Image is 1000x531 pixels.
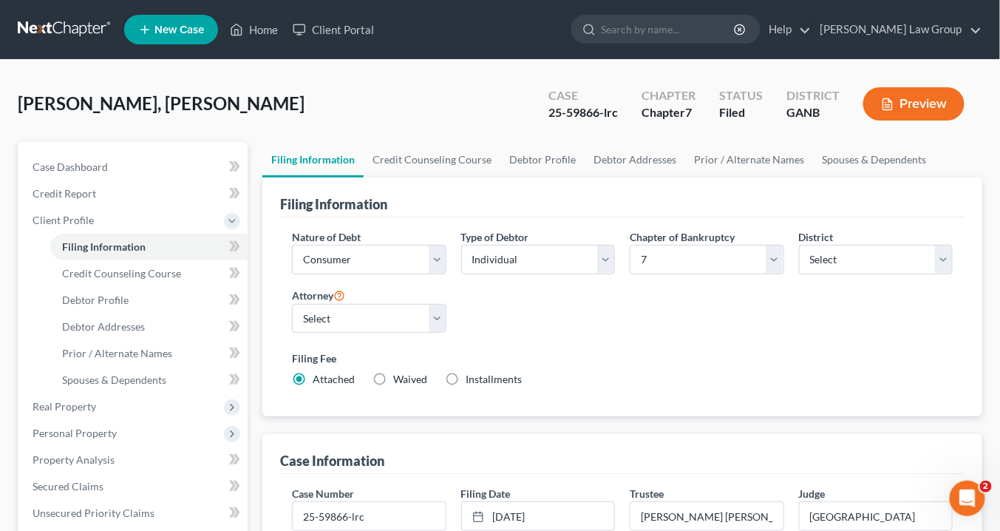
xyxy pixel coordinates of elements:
[62,240,146,253] span: Filing Information
[950,481,985,516] iframe: Intercom live chat
[33,160,108,173] span: Case Dashboard
[585,142,685,177] a: Debtor Addresses
[292,351,953,366] label: Filing Fee
[800,502,952,530] input: --
[62,267,181,280] span: Credit Counseling Course
[462,502,614,530] a: [DATE]
[292,286,345,304] label: Attorney
[364,142,500,177] a: Credit Counseling Course
[630,486,664,501] label: Trustee
[33,453,115,466] span: Property Analysis
[461,486,511,501] label: Filing Date
[33,214,94,226] span: Client Profile
[21,500,248,527] a: Unsecured Priority Claims
[313,373,355,385] span: Attached
[50,260,248,287] a: Credit Counseling Course
[799,486,826,501] label: Judge
[548,104,618,121] div: 25-59866-lrc
[786,87,840,104] div: District
[262,142,364,177] a: Filing Information
[154,24,204,35] span: New Case
[33,480,103,493] span: Secured Claims
[393,373,427,385] span: Waived
[222,16,285,43] a: Home
[50,340,248,367] a: Prior / Alternate Names
[719,104,763,121] div: Filed
[21,154,248,180] a: Case Dashboard
[500,142,585,177] a: Debtor Profile
[548,87,618,104] div: Case
[292,229,361,245] label: Nature of Debt
[685,142,813,177] a: Prior / Alternate Names
[642,104,695,121] div: Chapter
[293,502,445,530] input: Enter case number...
[50,314,248,340] a: Debtor Addresses
[21,473,248,500] a: Secured Claims
[62,294,129,306] span: Debtor Profile
[33,427,117,439] span: Personal Property
[685,105,692,119] span: 7
[280,452,384,470] div: Case Information
[285,16,381,43] a: Client Portal
[18,92,305,114] span: [PERSON_NAME], [PERSON_NAME]
[50,234,248,260] a: Filing Information
[863,87,965,121] button: Preview
[980,481,992,493] span: 2
[50,287,248,314] a: Debtor Profile
[62,373,166,386] span: Spouses & Dependents
[719,87,763,104] div: Status
[62,320,145,333] span: Debtor Addresses
[50,367,248,393] a: Spouses & Dependents
[62,347,172,359] span: Prior / Alternate Names
[33,400,96,413] span: Real Property
[799,229,834,245] label: District
[21,447,248,473] a: Property Analysis
[33,187,96,200] span: Credit Report
[812,16,982,43] a: [PERSON_NAME] Law Group
[466,373,522,385] span: Installments
[786,104,840,121] div: GANB
[292,486,354,501] label: Case Number
[761,16,811,43] a: Help
[21,180,248,207] a: Credit Report
[601,16,736,43] input: Search by name...
[813,142,935,177] a: Spouses & Dependents
[642,87,695,104] div: Chapter
[630,229,735,245] label: Chapter of Bankruptcy
[630,502,783,530] input: --
[280,195,387,213] div: Filing Information
[33,507,154,519] span: Unsecured Priority Claims
[461,229,529,245] label: Type of Debtor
